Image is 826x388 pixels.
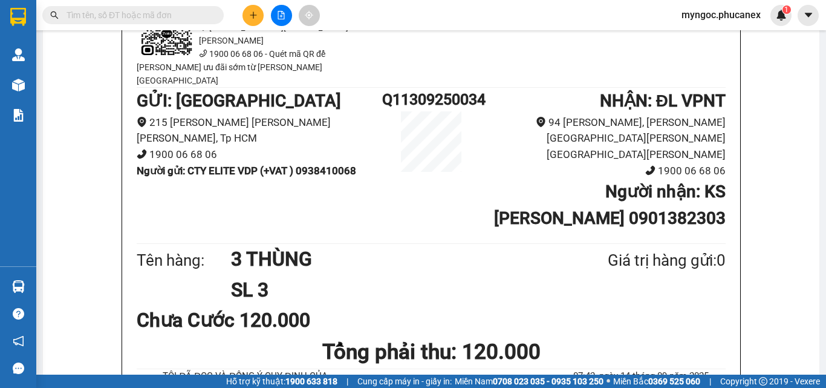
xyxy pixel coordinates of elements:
[382,88,480,111] h1: Q11309250034
[249,11,258,19] span: plus
[776,10,787,21] img: icon-new-feature
[12,109,25,122] img: solution-icon
[137,248,231,273] div: Tên hàng:
[346,375,348,388] span: |
[12,79,25,91] img: warehouse-icon
[759,377,767,386] span: copyright
[67,8,209,22] input: Tìm tên, số ĐT hoặc mã đơn
[231,244,549,274] h1: 3 THÙNG
[137,117,147,127] span: environment
[137,305,331,335] div: Chưa Cước 120.000
[613,375,700,388] span: Miền Bắc
[277,11,285,19] span: file-add
[12,48,25,61] img: warehouse-icon
[242,5,264,26] button: plus
[137,146,382,163] li: 1900 06 68 06
[137,91,341,111] b: GỬI : [GEOGRAPHIC_DATA]
[137,335,726,369] h1: Tổng phải thu: 120.000
[299,5,320,26] button: aim
[557,369,726,384] li: 07:42, ngày 14 tháng 09 năm 2025
[798,5,819,26] button: caret-down
[549,248,726,273] div: Giá trị hàng gửi: 0
[231,275,549,305] h1: SL 3
[285,376,337,386] strong: 1900 633 818
[709,375,711,388] span: |
[13,363,24,374] span: message
[13,335,24,347] span: notification
[271,5,292,26] button: file-add
[494,182,726,228] b: Người nhận : KS [PERSON_NAME] 0901382303
[493,376,603,386] strong: 0708 023 035 - 0935 103 250
[645,165,655,176] span: phone
[226,375,337,388] span: Hỗ trợ kỹ thuật:
[12,280,25,293] img: warehouse-icon
[13,308,24,320] span: question-circle
[782,5,791,14] sup: 1
[305,11,313,19] span: aim
[536,117,546,127] span: environment
[648,376,700,386] strong: 0369 525 060
[137,21,354,47] li: [STREET_ADDRESS][PERSON_NAME][PERSON_NAME]
[606,379,610,384] span: ⚪️
[137,114,382,146] li: 215 [PERSON_NAME] [PERSON_NAME] [PERSON_NAME], Tp HCM
[137,165,356,177] b: Người gửi : CTY ELITE VDP (+VAT ) 0938410068
[137,47,354,87] li: 1900 06 68 06 - Quét mã QR để [PERSON_NAME] ưu đãi sớm từ [PERSON_NAME][GEOGRAPHIC_DATA]
[199,49,207,58] span: phone
[455,375,603,388] span: Miền Nam
[480,114,726,163] li: 94 [PERSON_NAME], [PERSON_NAME][GEOGRAPHIC_DATA][PERSON_NAME][GEOGRAPHIC_DATA][PERSON_NAME]
[137,149,147,159] span: phone
[672,7,770,22] span: myngoc.phucanex
[480,163,726,179] li: 1900 06 68 06
[600,91,726,111] b: NHẬN : ĐL VPNT
[803,10,814,21] span: caret-down
[50,11,59,19] span: search
[357,375,452,388] span: Cung cấp máy in - giấy in:
[10,8,26,26] img: logo-vxr
[784,5,789,14] span: 1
